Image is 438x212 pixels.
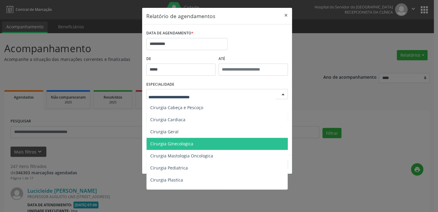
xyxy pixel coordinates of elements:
[150,153,213,159] span: Cirurgia Mastologia Oncologica
[150,165,188,171] span: Cirurgia Pediatrica
[150,177,183,183] span: Cirurgia Plastica
[146,54,216,64] label: De
[146,12,215,20] h5: Relatório de agendamentos
[146,80,174,89] label: ESPECIALIDADE
[150,105,203,110] span: Cirurgia Cabeça e Pescoço
[280,8,292,23] button: Close
[146,29,194,38] label: DATA DE AGENDAMENTO
[150,117,185,122] span: Cirurgia Cardiaca
[219,54,288,64] label: ATÉ
[150,189,185,195] span: Cirurgia Toracica
[150,141,193,147] span: Cirurgia Ginecologica
[150,129,179,134] span: Cirurgia Geral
